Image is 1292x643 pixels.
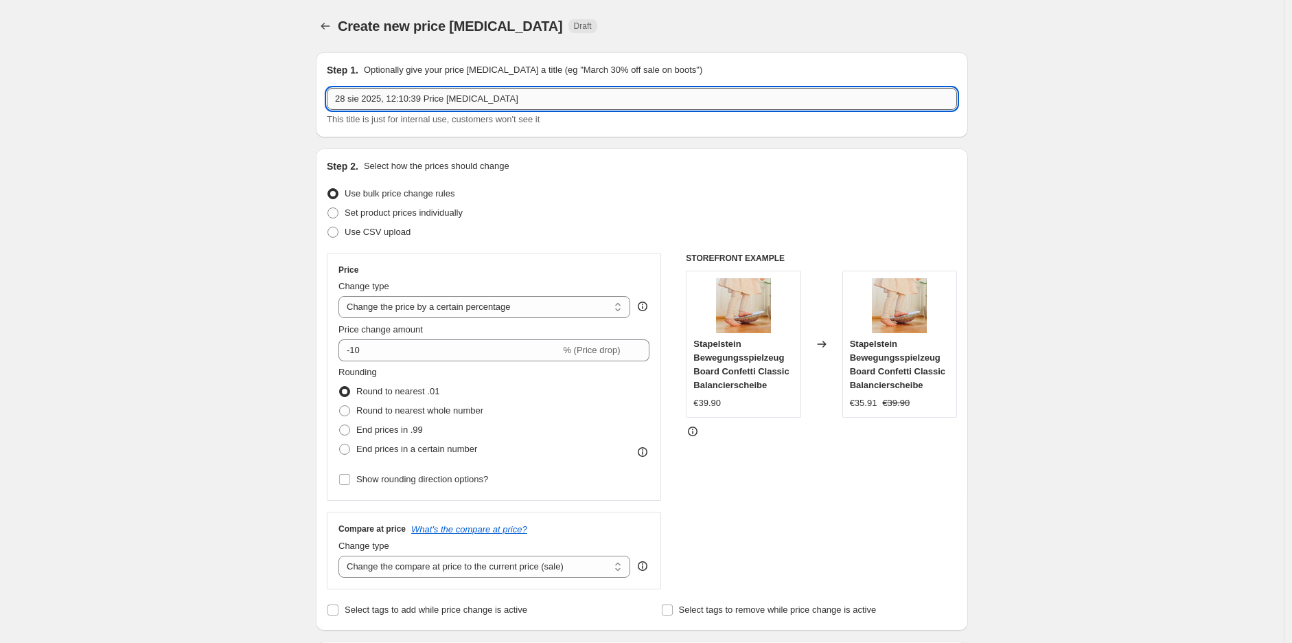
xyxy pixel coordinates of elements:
span: Draft [574,21,592,32]
span: Select tags to add while price change is active [345,605,527,615]
button: Price change jobs [316,16,335,36]
p: Optionally give your price [MEDICAL_DATA] a title (eg "March 30% off sale on boots") [364,63,702,77]
strike: €39.90 [882,396,910,410]
div: help [636,300,649,313]
span: Show rounding direction options? [356,474,488,484]
h3: Price [338,264,358,275]
h2: Step 2. [327,159,358,173]
img: 2_9dfc8c96-ccd2-4738-868a-7d93e27ab1c7_80x.jpg [716,278,771,333]
span: Change type [338,541,389,551]
span: Rounding [338,367,377,377]
span: Price change amount [338,324,423,335]
span: % (Price drop) [563,345,620,355]
img: 2_9dfc8c96-ccd2-4738-868a-7d93e27ab1c7_80x.jpg [872,278,927,333]
input: 30% off holiday sale [327,88,957,110]
span: Stapelstein Bewegungsspielzeug Board Confetti Classic Balancierscheibe [693,339,789,390]
span: Set product prices individually [345,207,463,218]
span: Select tags to remove while price change is active [679,605,877,615]
span: Round to nearest whole number [356,405,483,416]
span: This title is just for internal use, customers won't see it [327,114,540,124]
button: What's the compare at price? [411,524,527,534]
h6: STOREFRONT EXAMPLE [686,253,957,264]
div: €35.91 [850,396,877,410]
h3: Compare at price [338,523,406,534]
p: Select how the prices should change [364,159,509,173]
h2: Step 1. [327,63,358,77]
input: -15 [338,339,560,361]
span: Round to nearest .01 [356,386,439,396]
span: Stapelstein Bewegungsspielzeug Board Confetti Classic Balancierscheibe [850,339,945,390]
span: Use CSV upload [345,227,411,237]
span: Use bulk price change rules [345,188,454,199]
span: End prices in .99 [356,425,423,435]
div: €39.90 [693,396,721,410]
span: Create new price [MEDICAL_DATA] [338,19,563,34]
span: Change type [338,281,389,291]
span: End prices in a certain number [356,444,477,454]
div: help [636,559,649,573]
